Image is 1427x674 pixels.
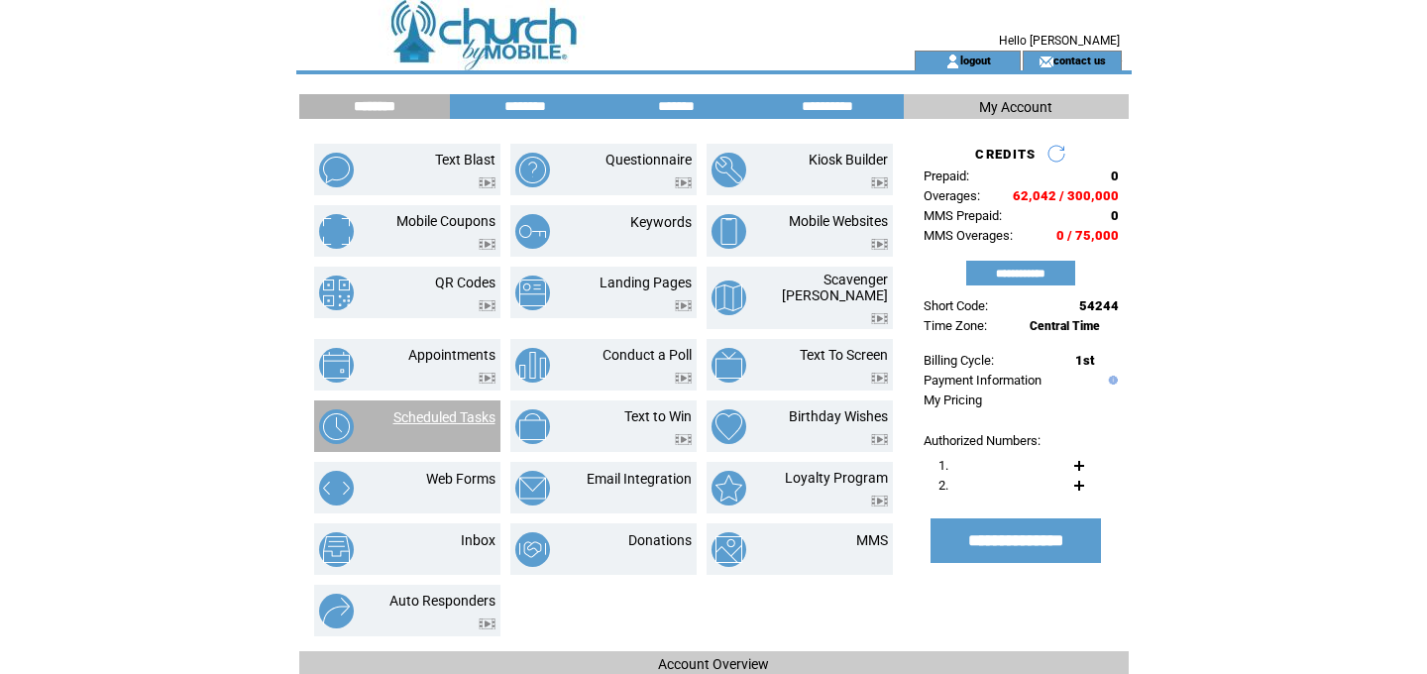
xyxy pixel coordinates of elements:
img: loyalty-program.png [712,471,746,505]
img: questionnaire.png [515,153,550,187]
span: Central Time [1030,319,1100,333]
span: MMS Overages: [924,228,1013,243]
a: logout [960,54,991,66]
img: video.png [479,177,495,188]
span: My Account [979,99,1052,115]
img: help.gif [1104,376,1118,385]
img: appointments.png [319,348,354,383]
span: 2. [938,478,948,493]
a: Scheduled Tasks [393,409,495,425]
a: Auto Responders [389,593,495,609]
span: CREDITS [975,147,1036,162]
img: keywords.png [515,214,550,249]
a: Text To Screen [800,347,888,363]
img: birthday-wishes.png [712,409,746,444]
img: video.png [479,239,495,250]
a: Kiosk Builder [809,152,888,168]
img: video.png [871,496,888,506]
img: donations.png [515,532,550,567]
a: Landing Pages [600,275,692,290]
span: Account Overview [658,656,769,672]
img: kiosk-builder.png [712,153,746,187]
a: QR Codes [435,275,495,290]
a: Loyalty Program [785,470,888,486]
a: contact us [1053,54,1106,66]
img: video.png [871,434,888,445]
img: text-to-win.png [515,409,550,444]
a: Text to Win [624,408,692,424]
img: video.png [479,300,495,311]
a: Donations [628,532,692,548]
img: video.png [675,177,692,188]
img: text-blast.png [319,153,354,187]
a: Payment Information [924,373,1042,388]
span: Authorized Numbers: [924,433,1041,448]
a: Mobile Websites [789,213,888,229]
span: MMS Prepaid: [924,208,1002,223]
a: Scavenger [PERSON_NAME] [782,272,888,303]
a: Web Forms [426,471,495,487]
img: web-forms.png [319,471,354,505]
span: 0 [1111,208,1119,223]
img: mobile-coupons.png [319,214,354,249]
img: inbox.png [319,532,354,567]
span: Overages: [924,188,980,203]
a: Conduct a Poll [603,347,692,363]
a: MMS [856,532,888,548]
span: Prepaid: [924,168,969,183]
img: text-to-screen.png [712,348,746,383]
img: mms.png [712,532,746,567]
span: Billing Cycle: [924,353,994,368]
img: landing-pages.png [515,276,550,310]
img: auto-responders.png [319,594,354,628]
img: video.png [479,618,495,629]
a: Appointments [408,347,495,363]
img: qr-codes.png [319,276,354,310]
img: video.png [479,373,495,384]
img: video.png [871,239,888,250]
span: Short Code: [924,298,988,313]
img: video.png [675,300,692,311]
img: video.png [871,373,888,384]
span: 0 / 75,000 [1056,228,1119,243]
img: account_icon.gif [945,54,960,69]
img: video.png [871,177,888,188]
img: mobile-websites.png [712,214,746,249]
img: scavenger-hunt.png [712,281,746,315]
img: scheduled-tasks.png [319,409,354,444]
a: Inbox [461,532,495,548]
a: Text Blast [435,152,495,168]
img: video.png [675,373,692,384]
img: email-integration.png [515,471,550,505]
span: 0 [1111,168,1119,183]
a: Birthday Wishes [789,408,888,424]
img: conduct-a-poll.png [515,348,550,383]
a: Keywords [630,214,692,230]
span: 1st [1075,353,1094,368]
a: Questionnaire [605,152,692,168]
a: Email Integration [587,471,692,487]
span: Hello [PERSON_NAME] [999,34,1120,48]
span: 62,042 / 300,000 [1013,188,1119,203]
span: 54244 [1079,298,1119,313]
span: 1. [938,458,948,473]
img: contact_us_icon.gif [1039,54,1053,69]
span: Time Zone: [924,318,987,333]
a: My Pricing [924,393,982,407]
img: video.png [871,313,888,324]
a: Mobile Coupons [396,213,495,229]
img: video.png [675,434,692,445]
